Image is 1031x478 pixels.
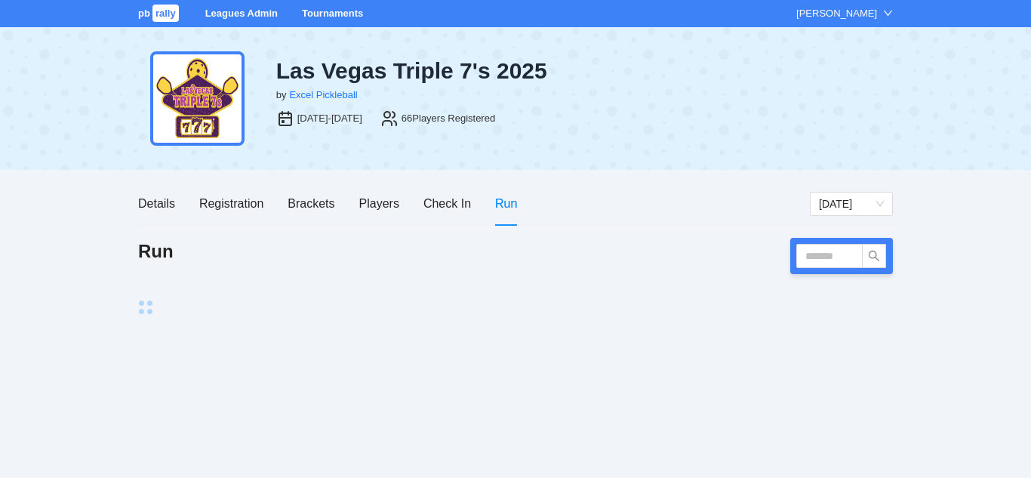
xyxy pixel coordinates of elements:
[359,194,399,213] div: Players
[199,194,263,213] div: Registration
[205,8,278,19] a: Leagues Admin
[276,88,287,103] div: by
[423,194,471,213] div: Check In
[883,8,893,18] span: down
[297,111,362,126] div: [DATE]-[DATE]
[862,244,886,268] button: search
[138,8,181,19] a: pbrally
[289,89,357,100] a: Excel Pickleball
[138,194,175,213] div: Details
[495,194,517,213] div: Run
[288,194,334,213] div: Brackets
[276,57,629,85] div: Las Vegas Triple 7's 2025
[796,6,877,21] div: [PERSON_NAME]
[152,5,179,22] span: rally
[138,8,150,19] span: pb
[138,239,174,264] h1: Run
[819,193,884,215] span: Friday
[302,8,363,19] a: Tournaments
[863,250,885,262] span: search
[150,51,245,146] img: tiple-sevens-24.png
[402,111,495,126] div: 66 Players Registered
